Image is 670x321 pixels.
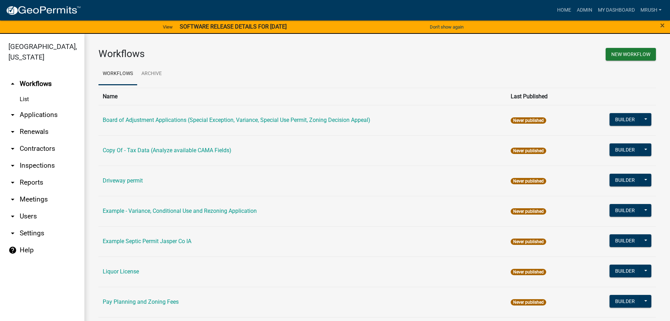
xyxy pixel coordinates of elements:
[8,178,17,187] i: arrow_drop_down
[8,144,17,153] i: arrow_drop_down
[103,208,257,214] a: Example - Variance, Conditional Use and Rezoning Application
[506,88,581,105] th: Last Published
[160,21,176,33] a: View
[103,238,191,245] a: Example Septic Permit Jasper Co IA
[8,111,17,119] i: arrow_drop_down
[98,88,506,105] th: Name
[660,20,665,30] span: ×
[8,246,17,254] i: help
[511,239,546,245] span: Never published
[8,80,17,88] i: arrow_drop_up
[610,174,640,186] button: Builder
[98,48,372,60] h3: Workflows
[8,229,17,237] i: arrow_drop_down
[511,117,546,124] span: Never published
[610,143,640,156] button: Builder
[137,63,166,85] a: Archive
[8,161,17,170] i: arrow_drop_down
[511,178,546,184] span: Never published
[103,117,370,123] a: Board of Adjustment Applications (Special Exception, Variance, Special Use Permit, Zoning Decisio...
[98,63,137,85] a: Workflows
[8,195,17,204] i: arrow_drop_down
[554,4,574,17] a: Home
[660,21,665,30] button: Close
[180,23,287,30] strong: SOFTWARE RELEASE DETAILS FOR [DATE]
[511,208,546,215] span: Never published
[610,234,640,247] button: Builder
[103,177,143,184] a: Driveway permit
[610,265,640,277] button: Builder
[610,113,640,126] button: Builder
[103,268,139,275] a: Liquor License
[511,148,546,154] span: Never published
[427,21,466,33] button: Don't show again
[8,212,17,221] i: arrow_drop_down
[574,4,595,17] a: Admin
[638,4,664,17] a: MRush
[511,269,546,275] span: Never published
[610,204,640,217] button: Builder
[103,298,179,305] a: Pay Planning and Zoning Fees
[595,4,638,17] a: My Dashboard
[606,48,656,61] button: New Workflow
[8,128,17,136] i: arrow_drop_down
[103,147,231,154] a: Copy Of - Tax Data (Analyze available CAMA Fields)
[610,295,640,308] button: Builder
[511,299,546,305] span: Never published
